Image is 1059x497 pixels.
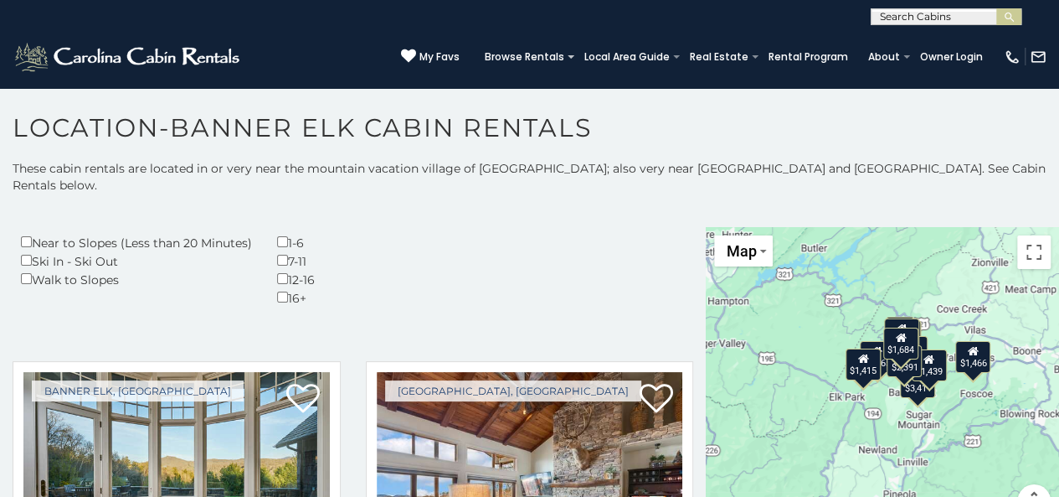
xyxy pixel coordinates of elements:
a: Owner Login [912,45,991,69]
div: $1,684 [883,327,918,359]
img: White-1-2.png [13,40,244,74]
a: Add to favorites [639,382,672,417]
div: $3,411 [900,365,935,397]
div: $1,415 [846,349,881,381]
div: 7-11 [277,251,317,270]
a: My Favs [401,49,460,65]
a: About [860,45,908,69]
a: Banner Elk, [GEOGRAPHIC_DATA] [32,381,244,401]
a: Local Area Guide [576,45,678,69]
button: Change map style [714,236,773,267]
a: [GEOGRAPHIC_DATA], [GEOGRAPHIC_DATA] [385,381,641,401]
div: $1,965 [860,340,895,372]
div: $1,439 [912,349,947,381]
div: 16+ [277,288,317,307]
a: Real Estate [681,45,757,69]
span: My Favs [419,49,460,65]
div: 12-16 [277,270,317,288]
div: Near to Slopes (Less than 20 Minutes) [21,233,252,251]
img: phone-regular-white.png [1004,49,1020,65]
div: $2,391 [887,345,923,377]
a: Rental Program [760,45,856,69]
div: $881 [887,316,915,348]
div: 1-6 [277,233,317,251]
a: Browse Rentals [476,45,573,69]
span: Map [726,242,756,260]
a: Add to favorites [286,382,320,417]
div: $1,466 [955,340,990,372]
div: Walk to Slopes [21,270,252,288]
img: mail-regular-white.png [1030,49,1046,65]
div: $1,538 [885,318,920,350]
div: Ski In - Ski Out [21,251,252,270]
button: Toggle fullscreen view [1017,236,1051,269]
